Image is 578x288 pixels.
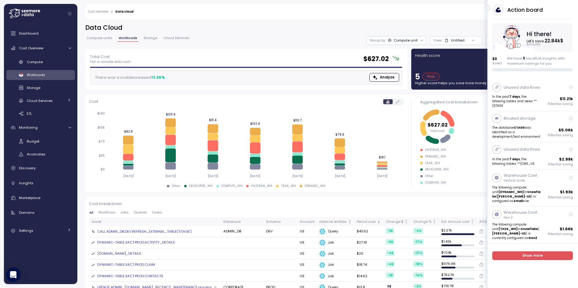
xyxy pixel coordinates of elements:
p: View: [433,38,442,43]
span: Insights [19,181,33,185]
a: Bloated storageThe databaseSTAGEwas identified as a development/test environment$5.06kPotential s... [487,111,578,142]
div: Not sorted [432,219,437,224]
a: Cost Overview [6,42,75,54]
div: Other [425,174,433,178]
td: US [297,226,317,237]
div: 26 s [487,251,495,256]
p: $ 1.93k [560,189,573,195]
strong: (DYNAMIC_WH) [499,190,524,194]
tspan: 22.84k $ [545,38,564,44]
p: The following compute unit in ( ) is configured as size [493,185,541,203]
h3: Action board [507,6,543,14]
tspan: Total cost [430,129,445,133]
a: Cost overview [88,10,108,13]
td: $14.62 [354,271,383,282]
td: US [297,237,317,248]
td: $ 976.98 [439,259,477,271]
div: Job [319,251,352,257]
div: 19 s [487,274,494,279]
a: Cloud Services [6,96,75,106]
div: Not sorted [470,219,474,224]
span: Cost Overview [19,46,43,51]
a: Storage [6,83,75,93]
p: Higher score helps you save more money [415,81,566,85]
p: $ 5.06k [559,127,573,133]
tspan: [DATE] [377,174,387,178]
span: Jobs [120,211,129,214]
tspan: $75.6 [335,133,344,136]
span: Users [152,211,162,214]
p: Saved [493,61,502,66]
strong: 7 days [510,157,520,161]
th: External entitiesNot sorted [317,217,354,226]
button: Filter [486,36,520,45]
div: 25 s [487,262,494,268]
div: FIVETRAN_WH [251,184,272,188]
div: TASK_WH [425,161,440,165]
div: -14 % [413,272,424,278]
p: $ 0 [493,57,502,61]
span: Compute [27,60,43,64]
a: DYNAMIC-TABLE.XACT.PROD.CONTACTS [97,274,163,279]
div: External entities [319,219,347,225]
span: Analyze [380,73,394,81]
div: Data cloud [115,10,133,13]
div: DEVELOPER_WH [189,184,213,188]
span: Domains [19,210,35,215]
div: COMPUTE_WH [221,184,242,188]
p: Potential saving [548,162,573,167]
span: Workflows [98,211,116,214]
div: -17 % [413,239,424,245]
p: $ 1.66k [560,226,573,232]
div: Period cost [357,219,376,225]
div: 37 s [487,240,494,245]
span: All [89,211,93,214]
span: Workloads [27,72,45,77]
div: -2 $ [386,272,394,278]
div: Sorted descending [377,219,381,224]
div: Poor [422,73,440,81]
span: ETL [27,111,32,116]
div: There was a cost decrease of [93,75,165,81]
span: Storage [144,36,157,40]
div: COMPUTE_WH [425,181,446,185]
a: [DOMAIN_NAME]_DETAILS [97,251,141,256]
div: Job [319,240,352,246]
div: DEVELOPER_WH [425,167,449,172]
div: Untitled [445,38,465,43]
p: Potential saving [548,232,573,236]
p: Vertical scale [504,179,538,183]
div: -17 % [413,250,424,256]
tspan: [DATE] [165,174,176,178]
p: In the past , the following tables **(CMS_US [493,157,541,166]
p: Potential saving [548,195,573,200]
p: Cost [89,99,98,105]
strong: STAGE [514,126,525,130]
td: $ 762.19 [439,271,477,282]
p: Unused data flows [504,84,540,90]
div: DYNAMIC-TABLE.XACT.PROD.CLAIM [97,262,155,268]
div: -4 $ [386,250,395,256]
a: Monitoring [6,121,75,133]
tspan: $82.9 [124,130,132,133]
p: The following compute unit in ( ) is currently configured as [493,222,541,240]
strong: 7 days [510,95,520,99]
a: Domains [6,207,75,219]
div: Compute unit [394,38,418,43]
strong: Snowflake [521,227,538,231]
div: CALL ADMIN_DB.DEV.REFRESH_EXTERNAL_TABLE('STAGE') [97,229,192,234]
div: Job [319,273,352,279]
div: FIVETRAN_WH [425,148,446,152]
div: 11.36 % [152,75,165,81]
span: Storage [27,85,40,90]
div: We have low effort insights with maximum savings for you [507,56,573,66]
p: $ 11.21k [560,96,573,102]
th: AVG durationNot sorted [477,217,510,226]
p: Cost breakdown [89,201,566,207]
div: -18 % [413,261,424,267]
div: -2 $ [386,228,394,234]
div: DYNAMIC_WH [425,155,446,159]
div: Not sorted [348,219,352,224]
div: Account [300,219,315,225]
